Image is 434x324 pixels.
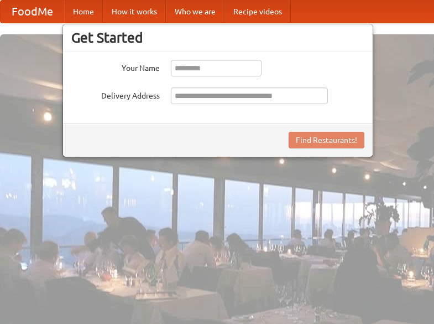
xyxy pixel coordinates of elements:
[1,1,64,23] a: FoodMe
[64,1,103,23] a: Home
[71,29,364,46] h3: Get Started
[71,60,160,74] label: Your Name
[166,1,224,23] a: Who we are
[103,1,166,23] a: How it works
[71,88,160,101] label: Delivery Address
[289,132,364,148] button: Find Restaurants!
[224,1,291,23] a: Recipe videos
